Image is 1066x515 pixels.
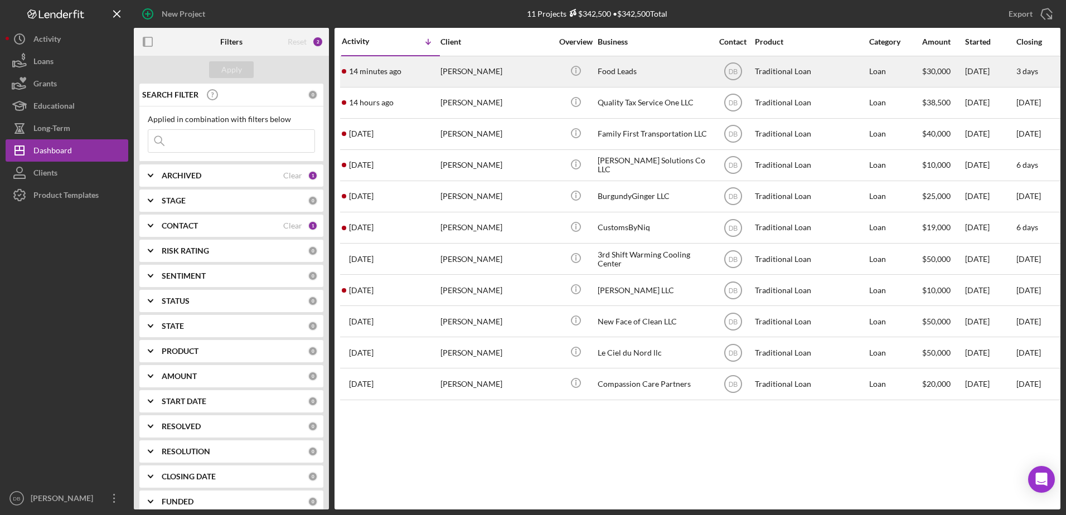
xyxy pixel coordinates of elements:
[598,57,709,86] div: Food Leads
[728,349,738,357] text: DB
[869,369,921,399] div: Loan
[965,244,1015,274] div: [DATE]
[1016,129,1041,138] time: [DATE]
[162,246,209,255] b: RISK RATING
[308,296,318,306] div: 0
[440,37,552,46] div: Client
[728,162,738,169] text: DB
[1016,254,1041,264] time: [DATE]
[965,369,1015,399] div: [DATE]
[33,95,75,120] div: Educational
[162,347,198,356] b: PRODUCT
[349,286,374,295] time: 2025-09-05 03:13
[598,88,709,118] div: Quality Tax Service One LLC
[440,338,552,367] div: [PERSON_NAME]
[755,213,866,242] div: Traditional Loan
[440,213,552,242] div: [PERSON_NAME]
[755,369,866,399] div: Traditional Loan
[6,162,128,184] button: Clients
[922,66,951,76] span: $30,000
[440,307,552,336] div: [PERSON_NAME]
[283,171,302,180] div: Clear
[869,37,921,46] div: Category
[6,28,128,50] a: Activity
[142,90,198,99] b: SEARCH FILTER
[869,213,921,242] div: Loan
[283,221,302,230] div: Clear
[1028,466,1055,493] div: Open Intercom Messenger
[869,119,921,149] div: Loan
[965,150,1015,180] div: [DATE]
[1016,317,1041,326] time: [DATE]
[308,271,318,281] div: 0
[6,117,128,139] a: Long-Term
[1016,160,1038,169] time: 6 days
[728,381,738,388] text: DB
[755,57,866,86] div: Traditional Loan
[162,221,198,230] b: CONTACT
[555,37,597,46] div: Overview
[342,37,391,46] div: Activity
[869,57,921,86] div: Loan
[869,307,921,336] div: Loan
[922,191,951,201] span: $25,000
[598,213,709,242] div: CustomsByNiq
[869,182,921,211] div: Loan
[869,338,921,367] div: Loan
[308,321,318,331] div: 0
[6,487,128,509] button: DB[PERSON_NAME]
[162,322,184,331] b: STATE
[349,98,394,107] time: 2025-10-05 23:16
[598,37,709,46] div: Business
[965,275,1015,305] div: [DATE]
[965,182,1015,211] div: [DATE]
[162,196,186,205] b: STAGE
[308,171,318,181] div: 1
[755,37,866,46] div: Product
[869,88,921,118] div: Loan
[755,182,866,211] div: Traditional Loan
[162,447,210,456] b: RESOLUTION
[755,244,866,274] div: Traditional Loan
[349,161,374,169] time: 2025-10-03 13:05
[349,223,374,232] time: 2025-09-29 01:46
[6,50,128,72] button: Loans
[922,222,951,232] span: $19,000
[997,3,1060,25] button: Export
[33,28,61,53] div: Activity
[922,348,951,357] span: $50,000
[598,182,709,211] div: BurgundyGinger LLC
[965,37,1015,46] div: Started
[1016,191,1041,201] time: [DATE]
[598,150,709,180] div: [PERSON_NAME] Solutions Co LLC
[440,369,552,399] div: [PERSON_NAME]
[162,171,201,180] b: ARCHIVED
[6,184,128,206] button: Product Templates
[6,72,128,95] a: Grants
[527,9,667,18] div: 11 Projects • $342,500 Total
[308,396,318,406] div: 0
[308,371,318,381] div: 0
[308,421,318,431] div: 0
[33,117,70,142] div: Long-Term
[728,318,738,325] text: DB
[162,422,201,431] b: RESOLVED
[148,115,315,124] div: Applied in combination with filters below
[922,98,951,107] span: $38,500
[598,275,709,305] div: [PERSON_NAME] LLC
[440,57,552,86] div: [PERSON_NAME]
[1016,98,1041,107] time: [DATE]
[162,472,216,481] b: CLOSING DATE
[440,275,552,305] div: [PERSON_NAME]
[922,37,964,46] div: Amount
[598,119,709,149] div: Family First Transportation LLC
[598,338,709,367] div: Le Ciel du Nord llc
[965,88,1015,118] div: [DATE]
[308,90,318,100] div: 0
[288,37,307,46] div: Reset
[1016,285,1041,295] time: [DATE]
[922,317,951,326] span: $50,000
[965,307,1015,336] div: [DATE]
